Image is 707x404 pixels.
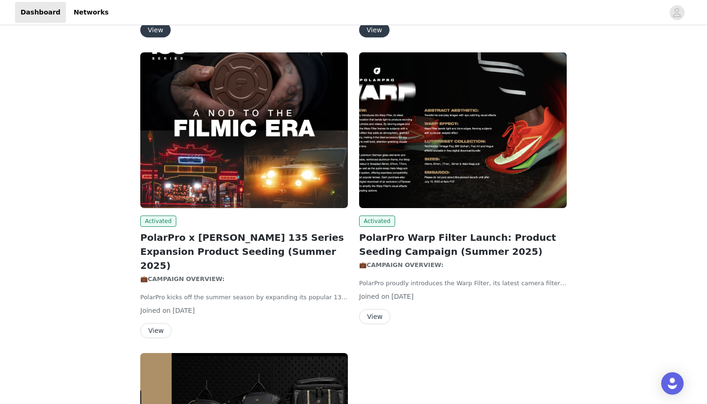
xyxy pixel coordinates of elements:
[68,2,114,23] a: Networks
[359,27,390,34] a: View
[148,275,227,282] strong: CAMPAIGN OVERVIEW:
[140,327,172,334] a: View
[15,2,66,23] a: Dashboard
[359,309,390,324] button: View
[359,231,567,259] h2: PolarPro Warp Filter Launch: Product Seeding Campaign (Summer 2025)
[661,372,684,395] div: Open Intercom Messenger
[140,274,348,284] p: 💼
[140,52,348,208] img: PolarPro
[367,261,446,268] strong: CAMPAIGN OVERVIEW:
[140,22,171,37] button: View
[140,27,171,34] a: View
[173,307,195,314] span: [DATE]
[140,216,176,227] span: Activated
[359,293,390,300] span: Joined on
[140,307,171,314] span: Joined on
[672,5,681,20] div: avatar
[359,216,395,227] span: Activated
[391,293,413,300] span: [DATE]
[140,293,348,302] p: PolarPro kicks off the summer season by expanding its popular 135 Series filter collaboration pro...
[359,52,567,208] img: PolarPro
[359,22,390,37] button: View
[359,313,390,320] a: View
[140,323,172,338] button: View
[359,260,567,270] p: 💼
[359,279,567,288] p: PolarPro proudly introduces the Warp Filter, its latest camera filter innovation that bends light...
[140,231,348,273] h2: PolarPro x [PERSON_NAME] 135 Series Expansion Product Seeding (Summer 2025)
